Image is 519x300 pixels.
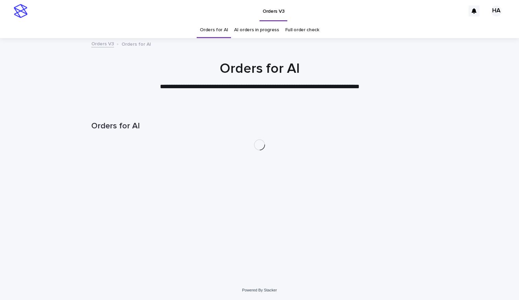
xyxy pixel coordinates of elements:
div: HA [491,5,502,16]
h1: Orders for AI [91,121,428,131]
img: stacker-logo-s-only.png [14,4,27,18]
p: Orders for AI [122,40,151,47]
a: Orders for AI [200,22,228,38]
h1: Orders for AI [91,60,428,77]
a: AI orders in progress [234,22,279,38]
a: Full order check [285,22,319,38]
a: Powered By Stacker [242,288,277,292]
a: Orders V3 [91,39,114,47]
